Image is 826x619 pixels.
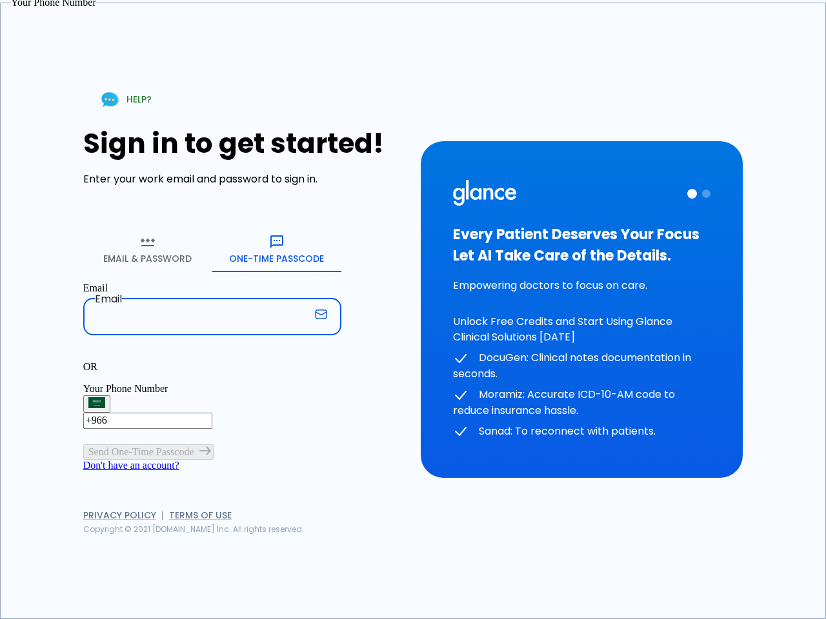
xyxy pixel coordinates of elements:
[83,128,405,159] h1: Sign in to get started!
[83,524,304,535] span: Copyright © 2021 [DOMAIN_NAME] Inc. All rights reserved.
[453,224,710,266] h3: Every Patient Deserves Your Focus Let AI Take Care of the Details.
[83,444,214,460] button: Send One-Time Passcode
[83,460,179,471] a: Don't have an account?
[169,509,232,522] a: Terms of Use
[99,88,121,111] img: Chat Support
[83,282,341,294] label: Email
[453,387,710,418] p: Moramiz: Accurate ICD-10-AM code to reduce insurance hassle.
[212,226,341,272] button: One-Time Passcode
[83,361,341,373] p: OR
[83,83,167,116] a: HELP?
[83,226,212,272] button: Email & Password
[453,314,710,345] p: Unlock Free Credits and Start Using Glance Clinical Solutions [DATE]
[83,383,168,394] label: Your Phone Number
[88,397,105,409] img: Saudi Arabia
[83,172,405,187] p: Enter your work email and password to sign in.
[83,295,310,335] input: dr.ahmed@clinic.com
[453,278,710,293] p: Empowering doctors to focus on care.
[161,509,164,522] span: |
[453,350,710,382] p: DocuGen: Clinical notes documentation in seconds.
[83,395,110,413] button: Select country
[453,424,710,440] p: Sanad: To reconnect with patients.
[83,509,156,522] a: Privacy Policy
